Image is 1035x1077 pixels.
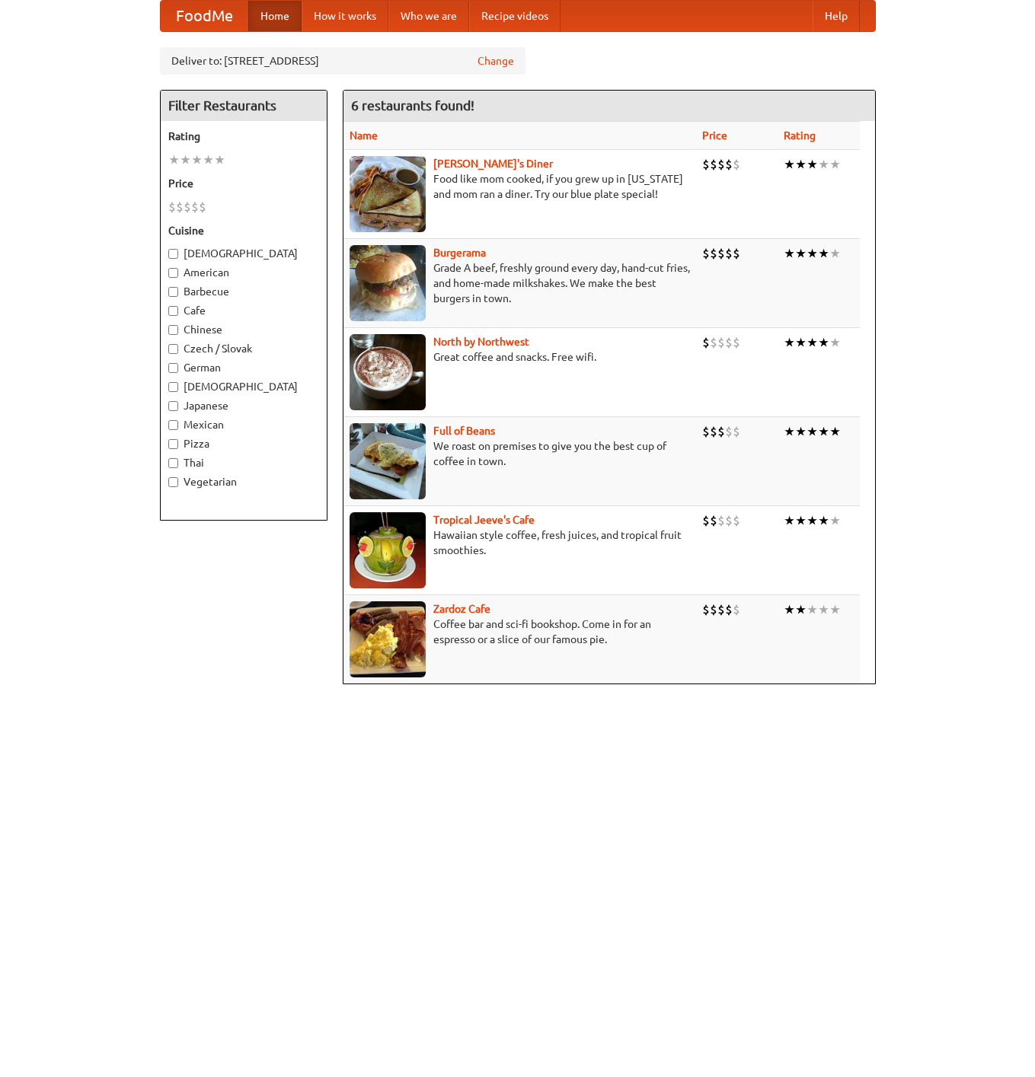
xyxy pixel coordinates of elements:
[795,512,807,529] li: ★
[829,601,841,618] li: ★
[161,1,248,31] a: FoodMe
[168,176,319,191] h5: Price
[733,334,740,351] li: $
[203,151,214,168] li: ★
[350,171,690,202] p: Food like mom cooked, if you grew up in [US_STATE] and mom ran a diner. Try our blue plate special!
[784,156,795,173] li: ★
[710,423,717,440] li: $
[168,382,178,392] input: [DEMOGRAPHIC_DATA]
[168,360,319,375] label: German
[829,512,841,529] li: ★
[214,151,225,168] li: ★
[702,334,710,351] li: $
[168,344,178,354] input: Czech / Slovak
[784,245,795,262] li: ★
[807,423,818,440] li: ★
[702,423,710,440] li: $
[350,349,690,365] p: Great coffee and snacks. Free wifi.
[702,245,710,262] li: $
[818,245,829,262] li: ★
[717,601,725,618] li: $
[168,363,178,373] input: German
[433,603,490,615] a: Zardoz Cafe
[168,455,319,470] label: Thai
[433,247,486,259] b: Burgerama
[168,199,176,215] li: $
[350,245,426,321] img: burgerama.jpg
[433,158,553,170] a: [PERSON_NAME]'s Diner
[829,423,841,440] li: ★
[717,334,725,351] li: $
[302,1,388,31] a: How it works
[191,151,203,168] li: ★
[795,334,807,351] li: ★
[433,425,495,437] a: Full of Beans
[725,601,733,618] li: $
[350,156,426,232] img: sallys.jpg
[710,334,717,351] li: $
[717,512,725,529] li: $
[733,601,740,618] li: $
[807,245,818,262] li: ★
[168,129,319,144] h5: Rating
[168,379,319,394] label: [DEMOGRAPHIC_DATA]
[168,474,319,489] label: Vegetarian
[433,336,529,348] a: North by Northwest
[818,601,829,618] li: ★
[350,334,426,410] img: north.jpg
[807,334,818,351] li: ★
[168,325,178,335] input: Chinese
[168,246,319,261] label: [DEMOGRAPHIC_DATA]
[350,617,690,647] p: Coffee bar and sci-fi bookshop. Come in for an espresso or a slice of our famous pie.
[351,98,474,113] ng-pluralize: 6 restaurants found!
[784,334,795,351] li: ★
[733,512,740,529] li: $
[433,514,535,526] a: Tropical Jeeve's Cafe
[829,245,841,262] li: ★
[813,1,860,31] a: Help
[784,129,816,142] a: Rating
[350,438,690,469] p: We roast on premises to give you the best cup of coffee in town.
[180,151,191,168] li: ★
[248,1,302,31] a: Home
[184,199,191,215] li: $
[795,423,807,440] li: ★
[784,512,795,529] li: ★
[168,223,319,238] h5: Cuisine
[725,245,733,262] li: $
[725,423,733,440] li: $
[717,423,725,440] li: $
[818,156,829,173] li: ★
[161,91,327,121] h4: Filter Restaurants
[829,334,841,351] li: ★
[702,129,727,142] a: Price
[710,156,717,173] li: $
[710,245,717,262] li: $
[717,245,725,262] li: $
[733,245,740,262] li: $
[168,436,319,451] label: Pizza
[168,284,319,299] label: Barbecue
[702,512,710,529] li: $
[710,512,717,529] li: $
[725,334,733,351] li: $
[168,398,319,413] label: Japanese
[795,245,807,262] li: ★
[350,260,690,306] p: Grade A beef, freshly ground every day, hand-cut fries, and home-made milkshakes. We make the bes...
[350,129,378,142] a: Name
[168,268,178,278] input: American
[199,199,206,215] li: $
[784,601,795,618] li: ★
[168,401,178,411] input: Japanese
[168,439,178,449] input: Pizza
[191,199,199,215] li: $
[168,265,319,280] label: American
[725,512,733,529] li: $
[795,156,807,173] li: ★
[818,512,829,529] li: ★
[168,249,178,259] input: [DEMOGRAPHIC_DATA]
